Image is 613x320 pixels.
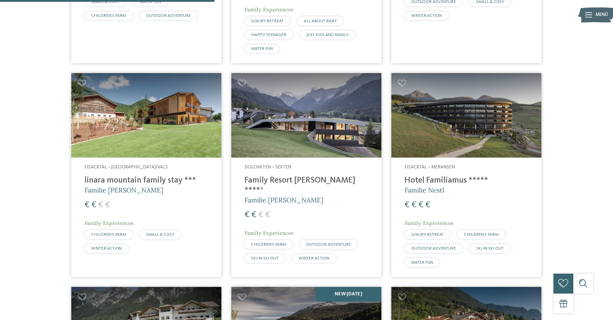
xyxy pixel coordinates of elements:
[251,242,286,247] span: CHILDREN’S FARM
[411,201,417,209] span: €
[85,186,163,194] span: Familie [PERSON_NAME]
[476,246,504,251] span: SKI-IN SKI-OUT
[231,73,381,158] img: Family Resort Rainer ****ˢ
[411,246,456,251] span: OUTDOOR ADVENTURE
[98,201,103,209] span: €
[405,201,410,209] span: €
[405,165,455,170] span: Eisacktal – Meransen
[85,165,168,170] span: Eisacktal – [GEOGRAPHIC_DATA]/Vals
[91,14,126,18] span: CHILDREN’S FARM
[418,201,424,209] span: €
[245,176,368,195] h4: Family Resort [PERSON_NAME] ****ˢ
[405,220,454,226] span: Family Experiences
[231,73,381,277] a: Familienhotels gesucht? Hier findet ihr die besten! Dolomiten – Sexten Family Resort [PERSON_NAME...
[411,260,433,265] span: WATER FUN
[245,6,294,13] span: Family Experiences
[251,211,257,219] span: €
[91,201,97,209] span: €
[306,33,348,37] span: JUST KIDS AND FAMILY
[425,201,430,209] span: €
[411,14,442,18] span: WINTER ACTION
[306,242,351,247] span: OUTDOOR ADVENTURE
[105,201,110,209] span: €
[304,19,337,23] span: ALL ABOUT BABY
[91,246,122,251] span: WINTER ACTION
[251,19,284,23] span: LUXURY RETREAT
[85,176,208,186] h4: linara mountain family stay ***
[391,73,541,158] img: Familienhotels gesucht? Hier findet ihr die besten!
[71,73,221,158] img: Familienhotels gesucht? Hier findet ihr die besten!
[251,33,286,37] span: HAPPY TEENAGER
[85,220,134,226] span: Family Experiences
[391,73,541,277] a: Familienhotels gesucht? Hier findet ihr die besten! Eisacktal – Meransen Hotel Familiamus ***** F...
[411,232,444,237] span: LUXURY RETREAT
[251,256,279,260] span: SKI-IN SKI-OUT
[91,232,126,237] span: CHILDREN’S FARM
[405,186,444,194] span: Familie Nestl
[146,14,191,18] span: OUTDOOR ADVENTURE
[265,211,270,219] span: €
[71,73,221,277] a: Familienhotels gesucht? Hier findet ihr die besten! Eisacktal – [GEOGRAPHIC_DATA]/Vals linara mou...
[258,211,263,219] span: €
[299,256,329,260] span: WINTER ACTION
[146,232,174,237] span: SMALL & COSY
[85,201,90,209] span: €
[245,196,323,204] span: Familie [PERSON_NAME]
[245,211,250,219] span: €
[464,232,499,237] span: CHILDREN’S FARM
[245,165,291,170] span: Dolomiten – Sexten
[251,47,273,51] span: WATER FUN
[245,229,294,236] span: Family Experiences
